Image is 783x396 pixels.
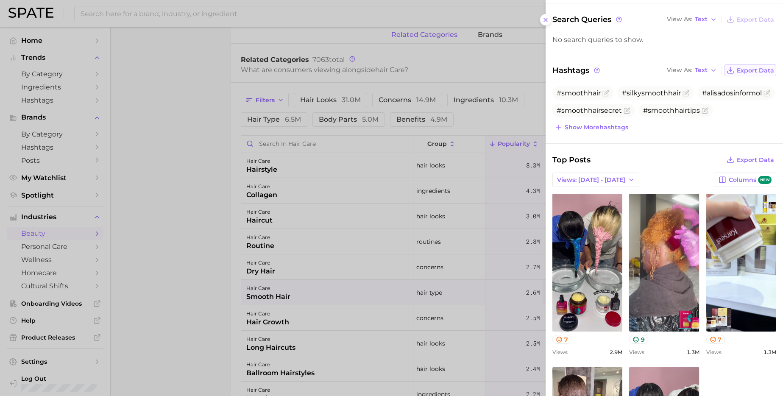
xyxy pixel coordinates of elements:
button: Export Data [724,64,776,76]
span: new [758,176,772,184]
span: 1.3m [763,349,776,355]
span: Views [629,349,644,355]
button: Columnsnew [714,173,776,187]
button: Views: [DATE] - [DATE] [552,173,639,187]
button: Flag as miscategorized or irrelevant [763,90,770,97]
button: View AsText [665,14,719,25]
span: Views [552,349,568,355]
span: #smoothhair [557,89,601,97]
span: 1.3m [687,349,699,355]
span: #silkysmoothhair [622,89,681,97]
span: Text [695,17,708,22]
span: Views: [DATE] - [DATE] [557,176,625,184]
button: 9 [629,335,648,344]
button: Export Data [724,154,776,166]
span: 2.9m [610,349,622,355]
button: Flag as miscategorized or irrelevant [602,90,609,97]
button: View AsText [665,65,719,76]
button: 7 [706,335,725,344]
button: Flag as miscategorized or irrelevant [624,107,630,114]
div: No search queries to show. [552,36,776,44]
span: Columns [729,176,772,184]
span: Search Queries [552,14,623,25]
button: Export Data [724,14,776,25]
span: Export Data [737,67,774,74]
button: 7 [552,335,571,344]
button: Show morehashtags [552,121,630,133]
button: Flag as miscategorized or irrelevant [683,90,689,97]
span: View As [667,17,692,22]
span: #smoothhairtips [643,106,700,114]
span: View As [667,68,692,73]
span: Views [706,349,722,355]
button: Flag as miscategorized or irrelevant [702,107,708,114]
span: Top Posts [552,154,591,166]
span: Show more hashtags [565,124,628,131]
span: #alisadosinformol [702,89,762,97]
span: Text [695,68,708,73]
span: Export Data [737,16,774,23]
span: Export Data [737,156,774,164]
span: Hashtags [552,64,601,76]
span: #smoothhairsecret [557,106,622,114]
